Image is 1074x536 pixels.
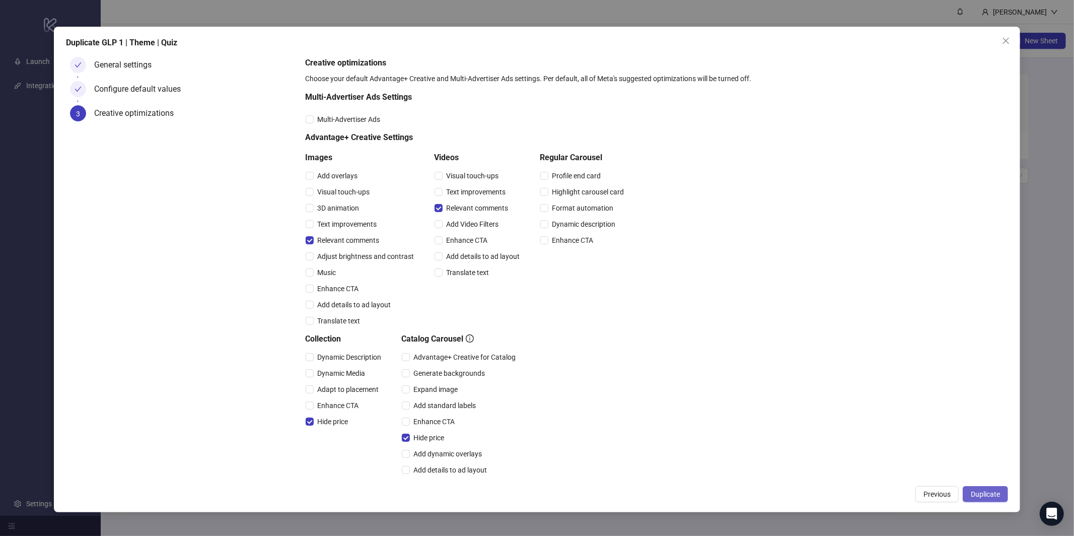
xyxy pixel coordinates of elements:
[314,267,340,278] span: Music
[66,37,1009,49] div: Duplicate GLP 1 | Theme | Quiz
[306,131,628,144] h5: Advantage+ Creative Settings
[466,334,474,343] span: info-circle
[314,170,362,181] span: Add overlays
[443,170,503,181] span: Visual touch-ups
[306,57,1005,69] h5: Creative optimizations
[314,283,363,294] span: Enhance CTA
[443,219,503,230] span: Add Video Filters
[94,105,182,121] div: Creative optimizations
[963,486,1008,502] button: Duplicate
[410,352,520,363] span: Advantage+ Creative for Catalog
[443,267,493,278] span: Translate text
[1040,502,1064,526] div: Open Intercom Messenger
[314,219,381,230] span: Text improvements
[410,448,486,459] span: Add dynamic overlays
[915,486,959,502] button: Previous
[314,299,395,310] span: Add details to ad layout
[314,114,385,125] span: Multi-Advertiser Ads
[410,368,489,379] span: Generate backgrounds
[314,400,363,411] span: Enhance CTA
[435,152,524,164] h5: Videos
[306,333,386,345] h5: Collection
[443,203,513,214] span: Relevant comments
[410,432,449,443] span: Hide price
[314,235,384,246] span: Relevant comments
[443,235,492,246] span: Enhance CTA
[548,235,598,246] span: Enhance CTA
[314,384,383,395] span: Adapt to placement
[548,186,628,197] span: Highlight carousel card
[410,464,491,476] span: Add details to ad layout
[75,61,82,69] span: check
[314,203,364,214] span: 3D animation
[314,186,374,197] span: Visual touch-ups
[94,81,189,97] div: Configure default values
[306,91,628,103] h5: Multi-Advertiser Ads Settings
[548,203,618,214] span: Format automation
[306,73,1005,84] div: Choose your default Advantage+ Creative and Multi-Advertiser Ads settings. Per default, all of Me...
[75,86,82,93] span: check
[443,251,524,262] span: Add details to ad layout
[306,152,418,164] h5: Images
[314,251,418,262] span: Adjust brightness and contrast
[314,315,365,326] span: Translate text
[548,170,605,181] span: Profile end card
[94,57,160,73] div: General settings
[314,368,370,379] span: Dynamic Media
[540,152,628,164] h5: Regular Carousel
[443,186,510,197] span: Text improvements
[410,416,459,427] span: Enhance CTA
[1002,37,1010,45] span: close
[923,490,951,498] span: Previous
[410,400,480,411] span: Add standard labels
[402,333,520,345] h5: Catalog Carousel
[998,33,1014,49] button: Close
[971,490,1000,498] span: Duplicate
[314,352,386,363] span: Dynamic Description
[410,384,462,395] span: Expand image
[314,416,352,427] span: Hide price
[548,219,620,230] span: Dynamic description
[76,110,80,118] span: 3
